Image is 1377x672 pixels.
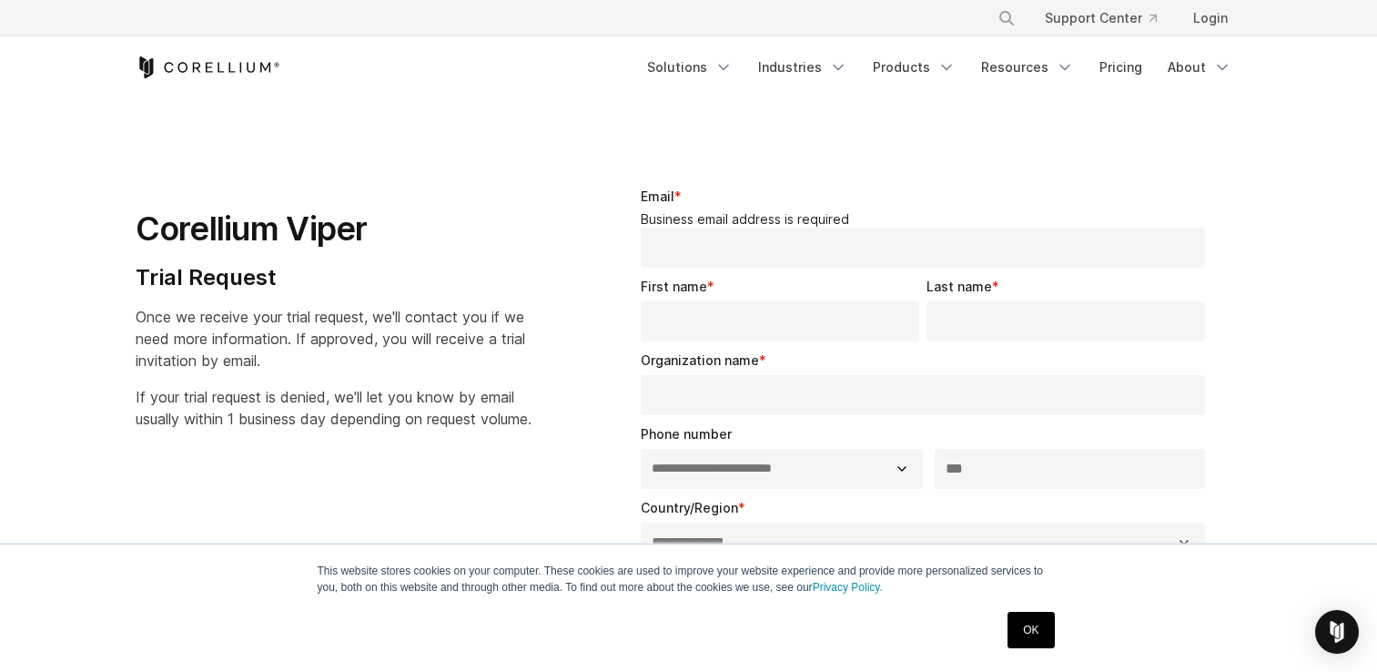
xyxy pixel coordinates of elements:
span: Once we receive your trial request, we'll contact you if we need more information. If approved, y... [136,308,525,370]
button: Search [990,2,1023,35]
a: Resources [970,51,1085,84]
a: Products [862,51,967,84]
p: This website stores cookies on your computer. These cookies are used to improve your website expe... [318,563,1060,596]
div: Navigation Menu [976,2,1242,35]
a: Corellium Home [136,56,280,78]
h1: Corellium Viper [136,209,532,249]
a: Support Center [1030,2,1171,35]
span: Last name [926,279,992,294]
a: Pricing [1088,51,1153,84]
a: Privacy Policy. [813,581,883,594]
a: Industries [747,51,858,84]
a: Login [1179,2,1242,35]
span: Email [641,188,674,204]
span: Phone number [641,426,732,442]
a: Solutions [636,51,744,84]
div: Open Intercom Messenger [1315,610,1359,654]
span: First name [641,279,707,294]
div: Navigation Menu [636,51,1242,84]
span: Country/Region [641,500,738,515]
h4: Trial Request [136,264,532,291]
span: Organization name [641,352,759,368]
a: OK [1007,612,1054,648]
span: If your trial request is denied, we'll let you know by email usually within 1 business day depend... [136,388,532,428]
legend: Business email address is required [641,211,1213,228]
a: About [1157,51,1242,84]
